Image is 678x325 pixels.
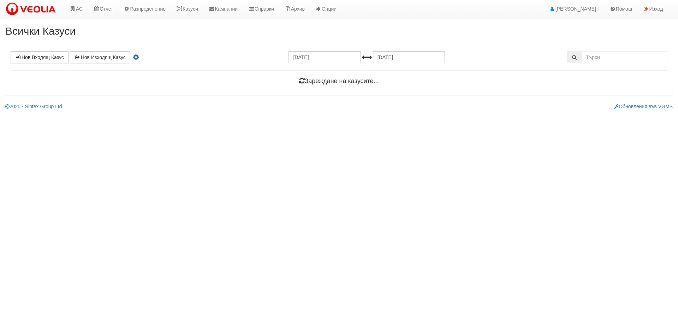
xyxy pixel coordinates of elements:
[11,78,667,85] h4: Зареждане на казусите...
[5,25,673,37] h2: Всички Казуси
[11,51,69,63] a: Нов Входящ Казус
[582,51,667,63] input: Търсене по Идентификатор, Бл/Вх/Ап, Тип, Описание, Моб. Номер, Имейл, Файл, Коментар,
[614,104,673,109] a: Обновления във VGMS
[5,2,59,17] img: VeoliaLogo.png
[132,55,140,60] i: Настройки
[70,51,130,63] a: Нов Изходящ Казус
[5,104,64,109] a: 2025 - Sintex Group Ltd.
